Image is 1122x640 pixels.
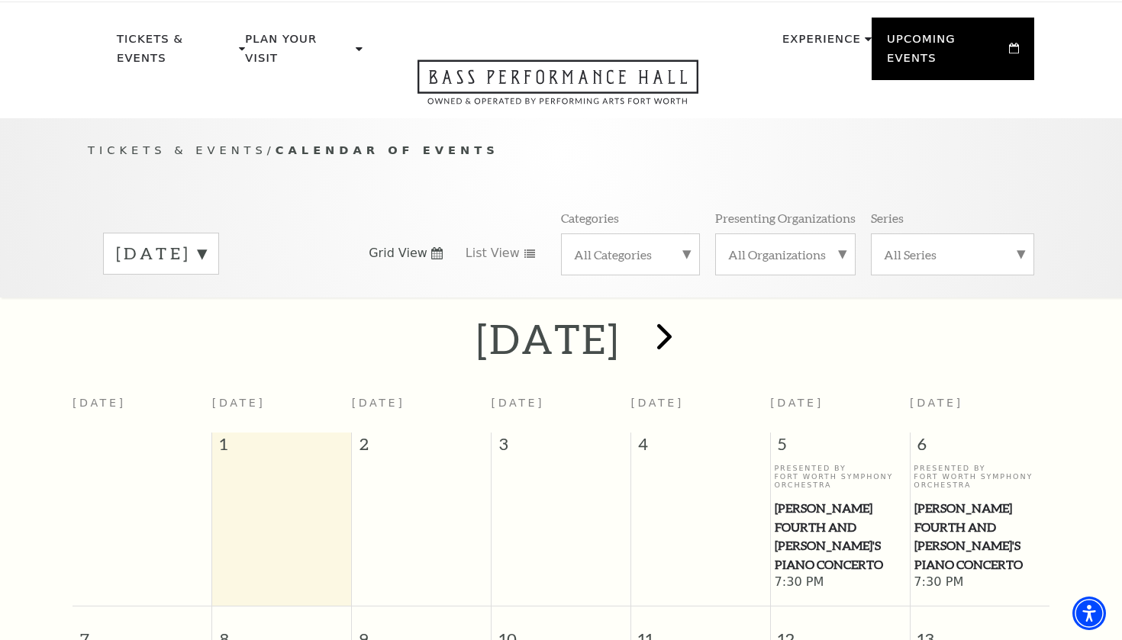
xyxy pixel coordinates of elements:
a: Open this option [363,59,753,118]
p: Upcoming Events [887,30,1005,76]
span: 7:30 PM [774,574,905,591]
span: 5 [771,433,910,463]
label: [DATE] [116,242,206,265]
span: 6 [911,433,1049,463]
span: Calendar of Events [276,143,499,156]
button: next [635,312,691,366]
span: List View [466,245,520,262]
span: [PERSON_NAME] Fourth and [PERSON_NAME]'s Piano Concerto [914,499,1045,574]
span: [DATE] [212,397,266,409]
span: 1 [212,433,351,463]
p: Categories [561,210,619,226]
span: [DATE] [770,397,824,409]
p: Presented By Fort Worth Symphony Orchestra [914,464,1046,490]
p: Experience [782,30,861,57]
p: Plan Your Visit [245,30,352,76]
div: Accessibility Menu [1072,597,1106,630]
label: All Organizations [728,246,843,262]
label: All Series [884,246,1021,262]
p: / [88,141,1034,160]
p: Presenting Organizations [715,210,856,226]
span: [DATE] [630,397,684,409]
p: Tickets & Events [117,30,235,76]
span: Grid View [369,245,427,262]
span: 3 [492,433,630,463]
span: 2 [352,433,491,463]
span: [PERSON_NAME] Fourth and [PERSON_NAME]'s Piano Concerto [775,499,904,574]
p: Presented By Fort Worth Symphony Orchestra [774,464,905,490]
span: [DATE] [910,397,963,409]
span: Tickets & Events [88,143,267,156]
h2: [DATE] [476,314,621,363]
span: [DATE] [492,397,545,409]
label: All Categories [574,246,687,262]
span: 4 [631,433,770,463]
span: 7:30 PM [914,574,1046,591]
p: Series [871,210,904,226]
th: [DATE] [73,388,212,433]
span: [DATE] [352,397,405,409]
